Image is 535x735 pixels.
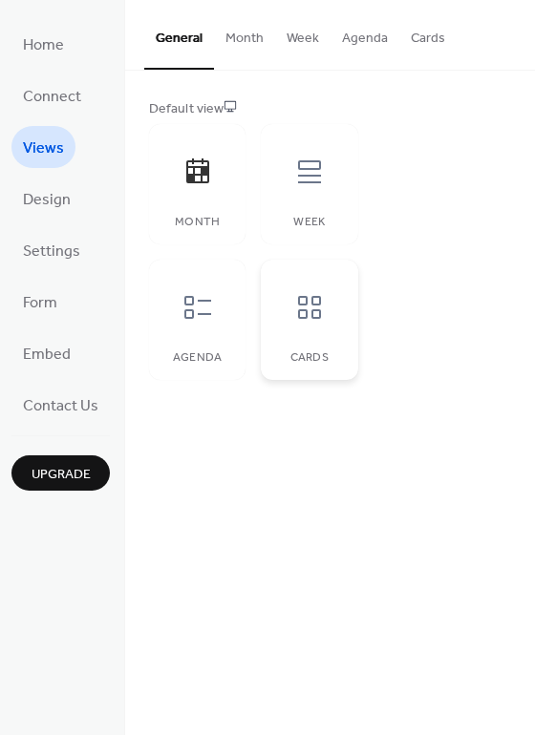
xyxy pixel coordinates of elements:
a: Design [11,178,82,220]
a: Form [11,281,69,323]
span: Home [23,31,64,61]
button: Upgrade [11,455,110,491]
div: Cards [280,351,338,365]
a: Views [11,126,75,168]
span: Embed [23,340,71,370]
span: Upgrade [32,465,91,485]
div: Week [280,216,338,229]
a: Embed [11,332,82,374]
div: Agenda [168,351,226,365]
a: Contact Us [11,384,110,426]
span: Connect [23,82,81,113]
a: Settings [11,229,92,271]
div: Month [168,216,226,229]
span: Design [23,185,71,216]
div: Default view [149,99,507,119]
a: Home [11,23,75,65]
span: Contact Us [23,391,98,422]
span: Views [23,134,64,164]
span: Settings [23,237,80,267]
a: Connect [11,74,93,116]
span: Form [23,288,57,319]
